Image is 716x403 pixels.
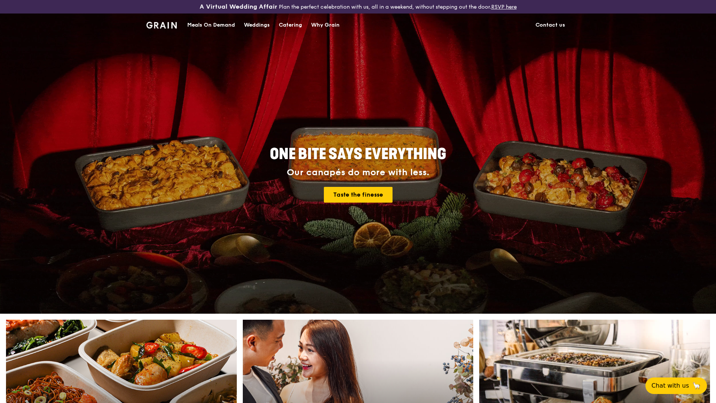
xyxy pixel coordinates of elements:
[324,187,393,203] a: Taste the finesse
[531,14,570,36] a: Contact us
[200,3,277,11] h3: A Virtual Wedding Affair
[146,22,177,29] img: Grain
[651,381,689,390] span: Chat with us
[274,14,307,36] a: Catering
[692,381,701,390] span: 🦙
[491,4,517,10] a: RSVP here
[244,14,270,36] div: Weddings
[307,14,344,36] a: Why Grain
[146,13,177,36] a: GrainGrain
[187,14,235,36] div: Meals On Demand
[270,145,446,163] span: ONE BITE SAYS EVERYTHING
[239,14,274,36] a: Weddings
[279,14,302,36] div: Catering
[223,167,493,178] div: Our canapés do more with less.
[645,377,707,394] button: Chat with us🦙
[311,14,340,36] div: Why Grain
[142,3,574,11] div: Plan the perfect celebration with us, all in a weekend, without stepping out the door.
